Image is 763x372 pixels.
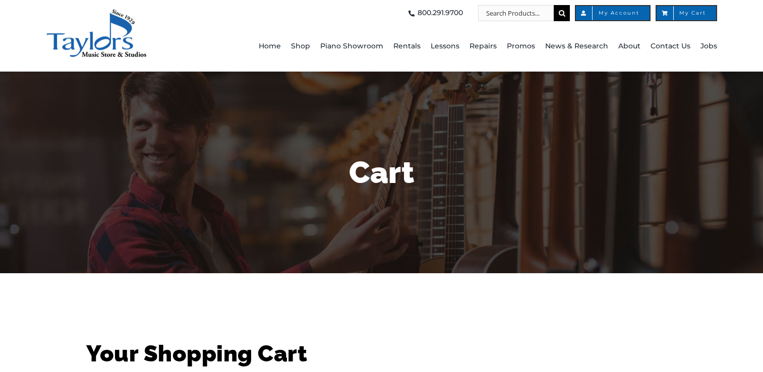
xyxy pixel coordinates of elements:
a: Jobs [700,21,717,72]
span: News & Research [545,38,608,54]
nav: Top Right [220,5,717,21]
span: Promos [507,38,535,54]
a: Rentals [393,21,421,72]
a: Repairs [469,21,497,72]
a: News & Research [545,21,608,72]
span: About [618,38,640,54]
nav: Main Menu [220,21,717,72]
span: My Account [586,11,639,16]
a: 800.291.9700 [405,5,463,21]
a: Home [259,21,281,72]
a: Promos [507,21,535,72]
span: Piano Showroom [320,38,383,54]
span: 800.291.9700 [418,5,463,21]
a: My Cart [656,5,717,21]
a: Shop [291,21,310,72]
span: Rentals [393,38,421,54]
h1: Your Shopping Cart [91,297,672,319]
input: Search Products... [478,5,554,21]
input: Search [554,5,570,21]
span: Contact Us [651,38,690,54]
span: Repairs [469,38,497,54]
a: About [618,21,640,72]
span: Home [259,38,281,54]
a: My Account [575,5,651,21]
span: My Cart [667,11,706,16]
h3: Your Cart Is Empty [91,329,672,341]
span: Lessons [431,38,459,54]
a: taylors-music-store-west-chester [46,8,147,18]
a: Contact Us [651,21,690,72]
a: Continue Shopping [348,352,415,362]
a: Piano Showroom [320,21,383,72]
h1: Cart [87,151,677,194]
a: Lessons [431,21,459,72]
span: Shop [291,38,310,54]
span: Jobs [700,38,717,54]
